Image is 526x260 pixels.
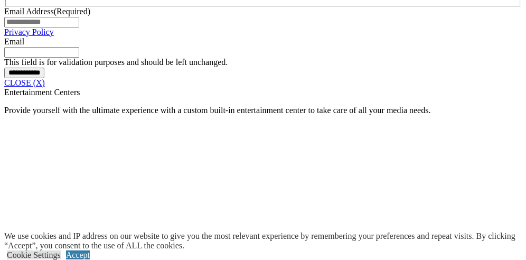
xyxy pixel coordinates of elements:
[7,250,61,259] a: Cookie Settings
[4,27,54,36] a: Privacy Policy
[4,231,526,250] div: We use cookies and IP address on our website to give you the most relevant experience by remember...
[4,7,90,16] label: Email Address
[66,250,90,259] a: Accept
[4,58,522,67] div: This field is for validation purposes and should be left unchanged.
[54,7,90,16] span: (Required)
[4,106,522,115] p: Provide yourself with the ultimate experience with a custom built-in entertainment center to take...
[4,37,24,46] label: Email
[4,88,80,97] span: Entertainment Centers
[4,78,45,87] a: CLOSE (X)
